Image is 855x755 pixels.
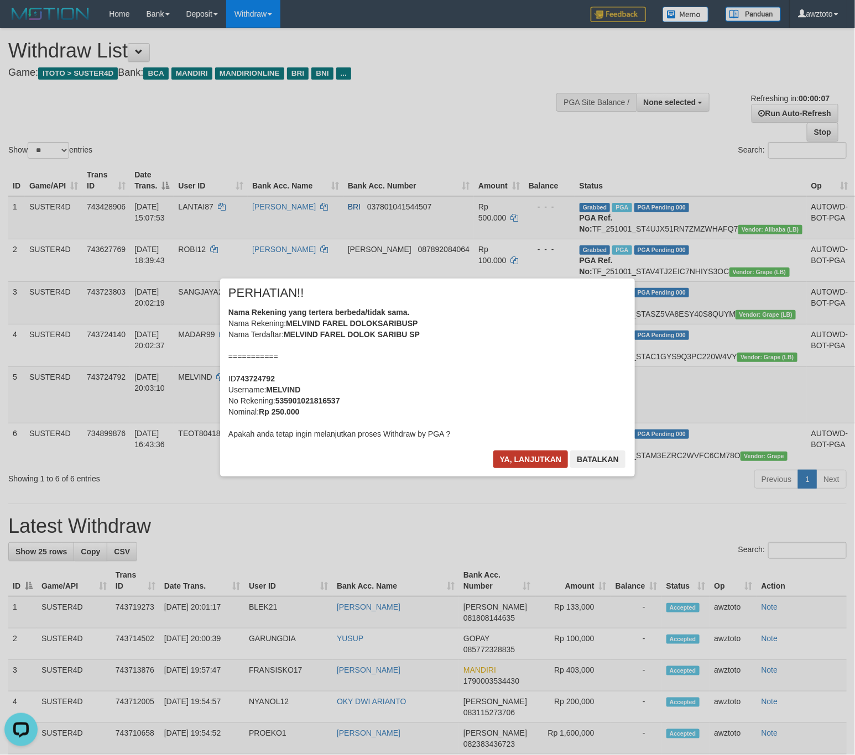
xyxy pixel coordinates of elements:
button: Batalkan [570,450,625,468]
b: 535901021816537 [275,396,340,405]
span: PERHATIAN!! [228,287,304,298]
button: Ya, lanjutkan [493,450,569,468]
b: 743724792 [236,374,275,383]
b: Nama Rekening yang tertera berbeda/tidak sama. [228,308,410,317]
div: Nama Rekening: Nama Terdaftar: =========== ID Username: No Rekening: Nominal: Apakah anda tetap i... [228,307,627,439]
b: MELVIND FAREL DOLOK SARIBU SP [284,330,420,339]
b: MELVIND FAREL DOLOKSARIBUSP [286,319,418,328]
b: MELVIND [266,385,300,394]
b: Rp 250.000 [259,407,299,416]
button: Open LiveChat chat widget [4,4,38,38]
